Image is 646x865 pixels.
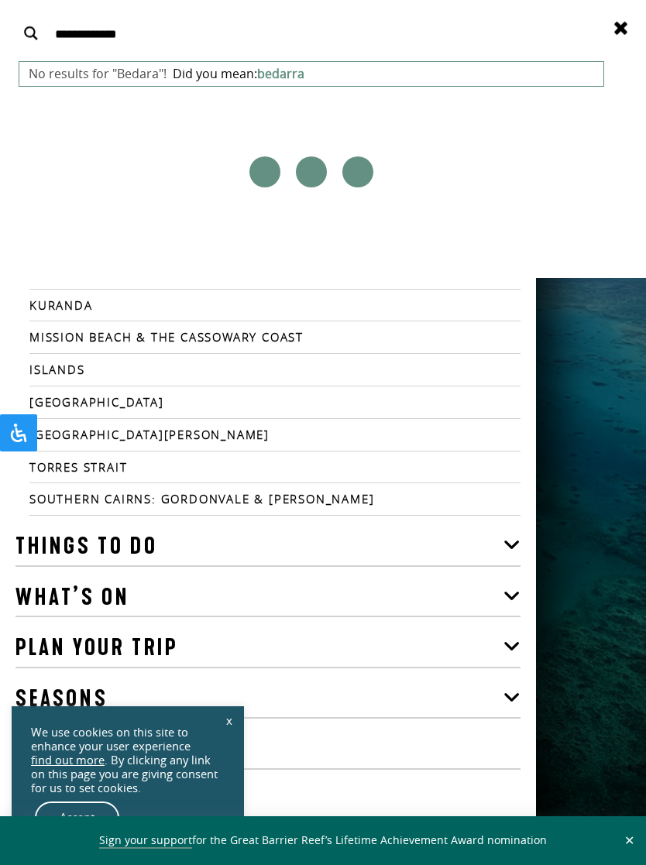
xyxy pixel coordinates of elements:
[29,460,521,474] a: Torres Strait
[29,427,521,441] a: [GEOGRAPHIC_DATA][PERSON_NAME]
[58,18,603,49] form: Search form
[15,578,521,618] a: What’s On
[15,18,46,49] button: Search magnifier button
[29,330,521,344] a: Mission Beach & The Cassowary Coast
[29,362,521,376] a: Islands
[31,726,225,795] div: We use cookies on this site to enhance your user experience . By clicking any link on this page y...
[173,67,311,81] div: Did you mean:
[29,67,167,81] div: No results for "Bedara"!
[620,833,638,847] button: Close
[15,730,521,770] a: Deals
[218,703,240,737] a: x
[29,298,521,312] a: Kuranda
[99,832,547,849] span: for the Great Barrier Reef’s Lifetime Achievement Award nomination
[29,266,521,280] a: Gulf Savannah & Outback
[29,492,521,506] a: Southern Cairns: Gordonvale & [PERSON_NAME]
[9,424,28,442] svg: Open Accessibility Panel
[257,65,311,82] span: bedarra
[31,753,105,767] a: find out more
[99,832,192,849] a: Sign your support
[15,527,521,567] a: Things To Do
[35,801,119,834] a: Accept
[55,17,600,50] input: Search input
[15,629,521,668] a: Plan Your Trip
[15,680,521,719] a: Seasons
[29,395,521,409] a: [GEOGRAPHIC_DATA]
